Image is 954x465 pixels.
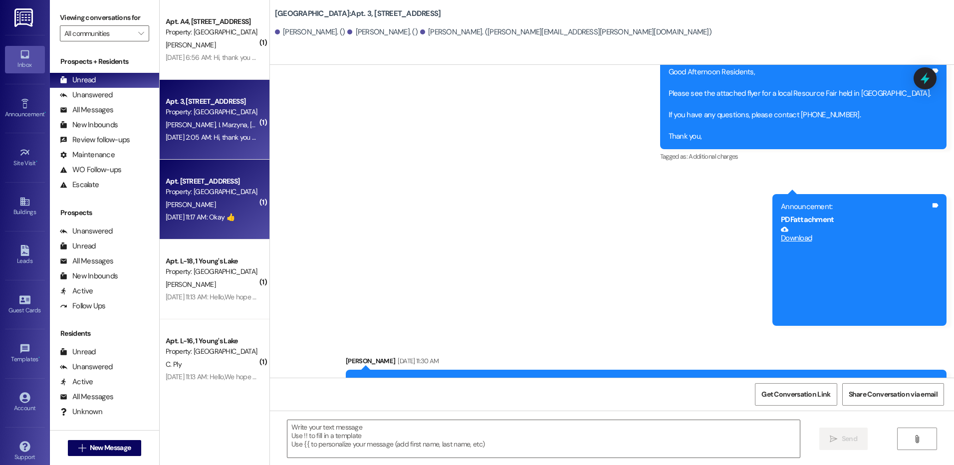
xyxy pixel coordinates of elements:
[5,193,45,220] a: Buildings
[5,340,45,367] a: Templates •
[60,256,113,266] div: All Messages
[166,40,216,49] span: [PERSON_NAME]
[761,389,830,400] span: Get Conversation Link
[660,149,947,164] div: Tagged as:
[250,120,300,129] span: [PERSON_NAME]
[60,150,115,160] div: Maintenance
[60,135,130,145] div: Review follow-ups
[60,165,121,175] div: WO Follow-ups
[689,152,738,161] span: Additional charges
[38,354,40,361] span: •
[275,27,345,37] div: [PERSON_NAME]. ()
[669,67,931,142] div: Good Afternoon Residents, Please see the attached flyer for a local Resource Fair held in [GEOGRA...
[5,438,45,465] a: Support
[60,10,149,25] label: Viewing conversations for
[36,158,37,165] span: •
[60,347,96,357] div: Unread
[60,105,113,115] div: All Messages
[166,187,258,197] div: Property: [GEOGRAPHIC_DATA]
[420,27,712,37] div: [PERSON_NAME]. ([PERSON_NAME][EMAIL_ADDRESS][PERSON_NAME][DOMAIN_NAME])
[60,120,118,130] div: New Inbounds
[64,25,133,41] input: All communities
[90,443,131,453] span: New Message
[395,356,439,366] div: [DATE] 11:30 AM
[60,301,106,311] div: Follow Ups
[166,336,258,346] div: Apt. L-16, 1 Young's Lake
[50,208,159,218] div: Prospects
[218,120,250,129] span: I. Marzyna
[5,144,45,171] a: Site Visit •
[849,389,938,400] span: Share Conversation via email
[5,291,45,318] a: Guest Cards
[842,383,944,406] button: Share Conversation via email
[166,360,182,369] span: C. Ply
[166,176,258,187] div: Apt. [STREET_ADDRESS]
[346,356,947,370] div: [PERSON_NAME]
[78,444,86,452] i: 
[166,107,258,117] div: Property: [GEOGRAPHIC_DATA]
[166,53,935,62] div: [DATE] 6:56 AM: Hi, thank you for your message. If this is an emergency, please call [PHONE_NUMBE...
[166,266,258,277] div: Property: [GEOGRAPHIC_DATA]
[5,242,45,269] a: Leads
[60,377,93,387] div: Active
[50,56,159,67] div: Prospects + Residents
[842,434,857,444] span: Send
[166,346,258,357] div: Property: [GEOGRAPHIC_DATA]
[5,46,45,73] a: Inbox
[60,180,99,190] div: Escalate
[60,226,113,236] div: Unanswered
[755,383,837,406] button: Get Conversation Link
[60,362,113,372] div: Unanswered
[166,133,935,142] div: [DATE] 2:05 AM: Hi, thank you for your message. If this is an emergency, please call [PHONE_NUMBE...
[781,243,931,318] iframe: Download https://res.cloudinary.com/residesk/image/upload/v1702674175/ixpzgfzyiwnehsfngrcn.pdf
[60,90,113,100] div: Unanswered
[819,428,868,450] button: Send
[60,407,102,417] div: Unknown
[5,389,45,416] a: Account
[781,202,931,212] div: Announcement:
[913,435,921,443] i: 
[60,392,113,402] div: All Messages
[68,440,142,456] button: New Message
[275,8,441,19] b: [GEOGRAPHIC_DATA]: Apt. 3, [STREET_ADDRESS]
[14,8,35,27] img: ResiDesk Logo
[60,286,93,296] div: Active
[50,328,159,339] div: Residents
[830,435,837,443] i: 
[138,29,144,37] i: 
[166,200,216,209] span: [PERSON_NAME]
[166,256,258,266] div: Apt. L-18, 1 Young's Lake
[347,27,418,37] div: [PERSON_NAME]. ()
[166,96,258,107] div: Apt. 3, [STREET_ADDRESS]
[60,75,96,85] div: Unread
[354,377,931,409] div: Good Afternoon Residents, The Riverton Terrace Management Office will be closing early [DATE] at ...
[166,16,258,27] div: Apt. A4, [STREET_ADDRESS]
[781,226,931,243] a: Download
[60,271,118,281] div: New Inbounds
[60,241,96,251] div: Unread
[166,120,219,129] span: [PERSON_NAME]
[166,27,258,37] div: Property: [GEOGRAPHIC_DATA]
[166,213,235,222] div: [DATE] 11:17 AM: Okay 👍
[166,280,216,289] span: [PERSON_NAME]
[44,109,46,116] span: •
[781,215,834,225] b: PDF attachment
